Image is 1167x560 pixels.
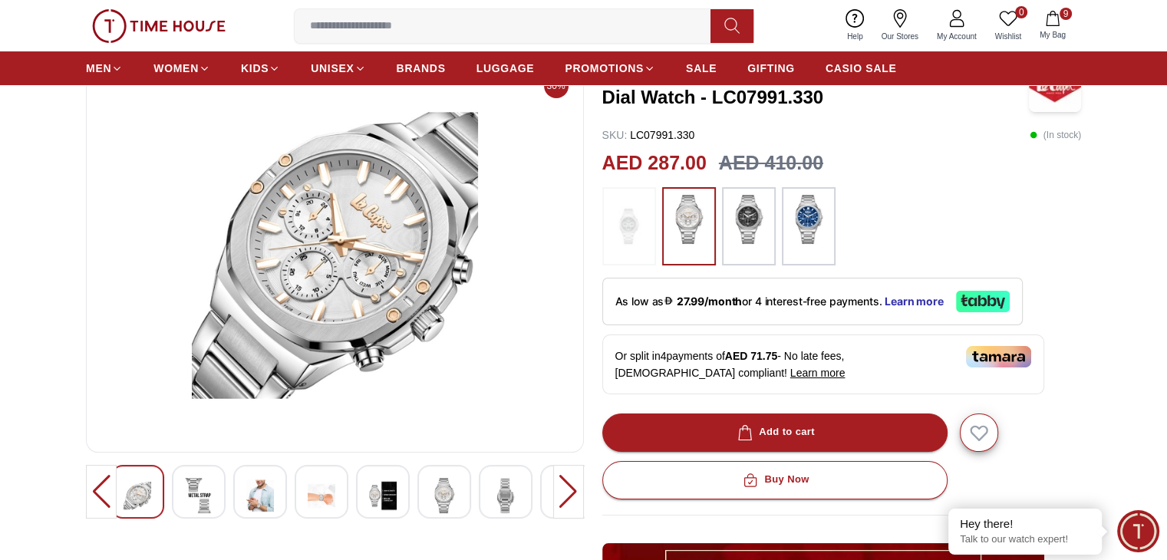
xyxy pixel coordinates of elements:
p: LC07991.330 [602,127,695,143]
span: PROMOTIONS [565,61,644,76]
span: 30% [544,74,569,98]
span: KIDS [241,61,269,76]
span: 0 [1015,6,1027,18]
span: LUGGAGE [476,61,535,76]
div: Hey there! [960,516,1090,532]
img: Tamara [966,346,1031,367]
span: Learn more [790,367,846,379]
img: LEE COOPER Men's Multi Function Dark Green Dial Watch - LC07991.370 [308,478,335,513]
span: My Account [931,31,983,42]
span: AED 71.75 [725,350,777,362]
img: ... [610,195,648,258]
span: Wishlist [989,31,1027,42]
a: SALE [686,54,717,82]
img: ... [670,195,708,244]
span: WOMEN [153,61,199,76]
div: Or split in 4 payments of - No late fees, [DEMOGRAPHIC_DATA] compliant! [602,334,1044,394]
h2: AED 287.00 [602,149,707,178]
a: PROMOTIONS [565,54,655,82]
span: Our Stores [875,31,925,42]
span: SKU : [602,129,628,141]
span: Help [841,31,869,42]
a: GIFTING [747,54,795,82]
img: ... [92,9,226,43]
div: Add to cart [734,423,815,441]
button: 9My Bag [1030,8,1075,44]
img: LEE COOPER Men's Multi Function Dark Green Dial Watch - LC07991.370 [185,478,213,513]
a: LUGGAGE [476,54,535,82]
img: LEE COOPER Men's Multi Function Dark Green Dial Watch - LC07991.370 [369,478,397,513]
div: Chat Widget [1117,510,1159,552]
span: UNISEX [311,61,354,76]
a: WOMEN [153,54,210,82]
a: 0Wishlist [986,6,1030,45]
div: Buy Now [740,471,809,489]
a: UNISEX [311,54,365,82]
img: LEE COOPER Men's Multi Function Dark Green Dial Watch - LC07991.370 [99,71,571,440]
p: ( In stock ) [1030,127,1081,143]
span: SALE [686,61,717,76]
span: GIFTING [747,61,795,76]
h3: AED 410.00 [719,149,823,178]
a: Help [838,6,872,45]
img: ... [790,195,828,244]
span: MEN [86,61,111,76]
img: LEE COOPER Men's Multi Function Dark Green Dial Watch - LC07991.370 [430,478,458,513]
img: LEE COOPER Men's Multi Function Dark Green Dial Watch - LC07991.370 [124,478,151,513]
a: CASIO SALE [826,54,897,82]
a: KIDS [241,54,280,82]
a: Our Stores [872,6,928,45]
span: 9 [1060,8,1072,20]
p: Talk to our watch expert! [960,533,1090,546]
img: LEE COOPER Men's Multi Function Dark Green Dial Watch - LC07991.370 [492,478,519,513]
button: Add to cart [602,413,948,452]
img: LEE COOPER Men's Multi Function Silver Dial Watch - LC07991.330 [1029,58,1081,112]
span: CASIO SALE [826,61,897,76]
img: ... [730,195,768,244]
span: BRANDS [397,61,446,76]
a: BRANDS [397,54,446,82]
a: MEN [86,54,123,82]
span: My Bag [1033,29,1072,41]
img: LEE COOPER Men's Multi Function Dark Green Dial Watch - LC07991.370 [246,478,274,513]
button: Buy Now [602,461,948,499]
h3: [PERSON_NAME] Men's Multi Function Silver Dial Watch - LC07991.330 [602,61,1029,110]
